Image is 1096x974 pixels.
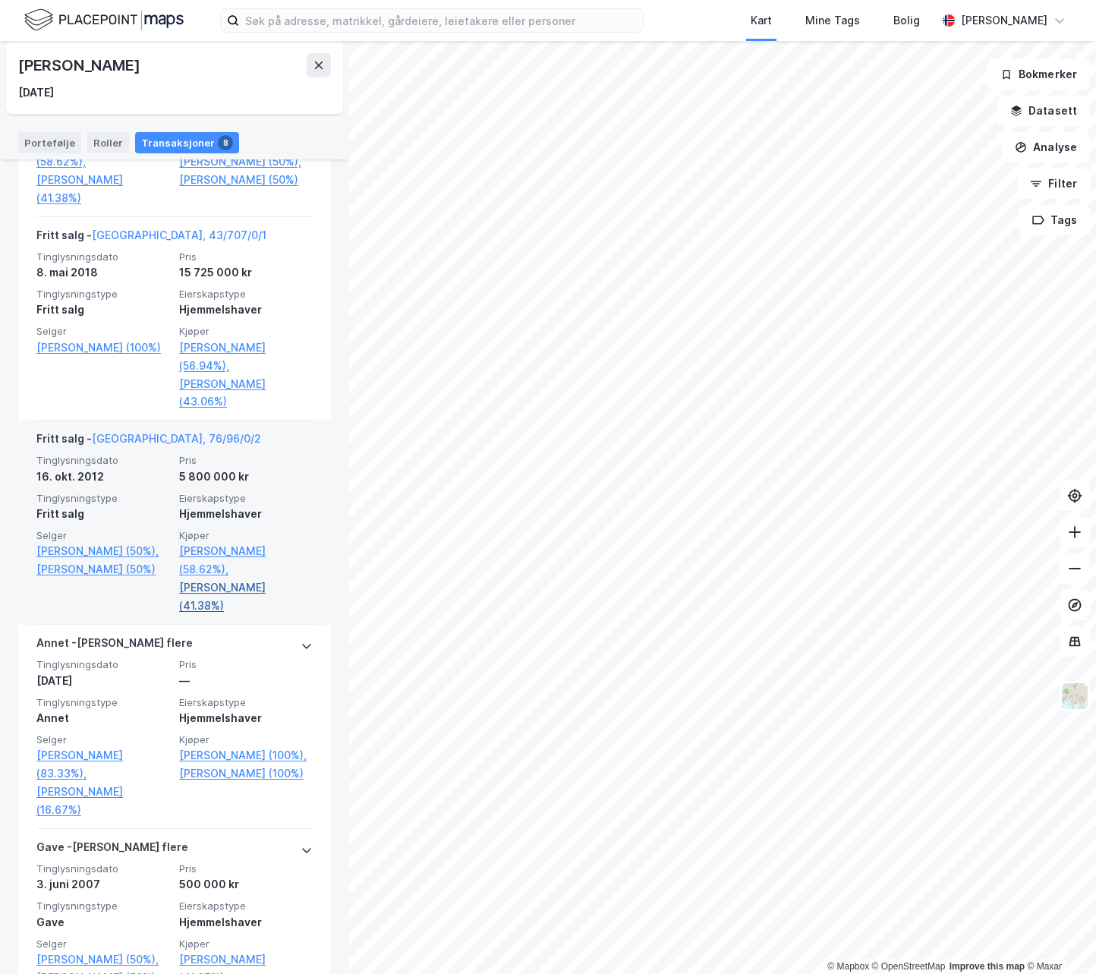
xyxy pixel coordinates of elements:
[36,251,170,263] span: Tinglysningsdato
[92,432,261,445] a: [GEOGRAPHIC_DATA], 76/96/0/2
[36,913,170,931] div: Gave
[36,862,170,875] span: Tinglysningsdato
[997,96,1090,126] button: Datasett
[872,961,946,972] a: OpenStreetMap
[36,900,170,913] span: Tinglysningstype
[179,339,313,375] a: [PERSON_NAME] (56.94%),
[36,492,170,505] span: Tinglysningstype
[18,53,143,77] div: [PERSON_NAME]
[36,325,170,338] span: Selger
[179,325,313,338] span: Kjøper
[36,288,170,301] span: Tinglysningstype
[36,542,170,560] a: [PERSON_NAME] (50%),
[179,288,313,301] span: Eierskapstype
[179,263,313,282] div: 15 725 000 kr
[18,132,81,153] div: Portefølje
[1020,901,1096,974] div: Kontrollprogram for chat
[36,709,170,727] div: Annet
[805,11,860,30] div: Mine Tags
[179,875,313,894] div: 500 000 kr
[36,733,170,746] span: Selger
[179,251,313,263] span: Pris
[18,84,54,102] div: [DATE]
[239,9,643,32] input: Søk på adresse, matrikkel, gårdeiere, leietakere eller personer
[179,301,313,319] div: Hjemmelshaver
[36,938,170,950] span: Selger
[961,11,1047,30] div: [PERSON_NAME]
[179,529,313,542] span: Kjøper
[36,454,170,467] span: Tinglysningsdato
[1002,132,1090,162] button: Analyse
[179,468,313,486] div: 5 800 000 kr
[179,900,313,913] span: Eierskapstype
[179,454,313,467] span: Pris
[1019,205,1090,235] button: Tags
[24,7,184,33] img: logo.f888ab2527a4732fd821a326f86c7f29.svg
[179,709,313,727] div: Hjemmelshaver
[179,733,313,746] span: Kjøper
[36,672,170,690] div: [DATE]
[179,492,313,505] span: Eierskapstype
[36,634,193,658] div: Annet - [PERSON_NAME] flere
[179,171,313,189] a: [PERSON_NAME] (50%)
[36,875,170,894] div: 3. juni 2007
[1060,682,1089,711] img: Z
[87,132,129,153] div: Roller
[827,961,869,972] a: Mapbox
[36,658,170,671] span: Tinglysningsdato
[179,375,313,411] a: [PERSON_NAME] (43.06%)
[179,764,313,783] a: [PERSON_NAME] (100%)
[36,171,170,207] a: [PERSON_NAME] (41.38%)
[36,468,170,486] div: 16. okt. 2012
[36,529,170,542] span: Selger
[36,430,261,454] div: Fritt salg -
[179,746,313,764] a: [PERSON_NAME] (100%),
[36,226,266,251] div: Fritt salg -
[179,862,313,875] span: Pris
[179,658,313,671] span: Pris
[179,578,313,615] a: [PERSON_NAME] (41.38%)
[36,263,170,282] div: 8. mai 2018
[1017,169,1090,199] button: Filter
[36,560,170,578] a: [PERSON_NAME] (50%)
[179,505,313,523] div: Hjemmelshaver
[179,672,313,690] div: —
[36,696,170,709] span: Tinglysningstype
[893,11,920,30] div: Bolig
[987,59,1090,90] button: Bokmerker
[1020,901,1096,974] iframe: Chat Widget
[135,132,239,153] div: Transaksjoner
[92,229,266,241] a: [GEOGRAPHIC_DATA], 43/707/0/1
[179,542,313,578] a: [PERSON_NAME] (58.62%),
[36,783,170,819] a: [PERSON_NAME] (16.67%)
[36,950,170,969] a: [PERSON_NAME] (50%),
[36,505,170,523] div: Fritt salg
[36,339,170,357] a: [PERSON_NAME] (100%)
[179,696,313,709] span: Eierskapstype
[218,135,233,150] div: 8
[36,838,188,862] div: Gave - [PERSON_NAME] flere
[179,913,313,931] div: Hjemmelshaver
[751,11,772,30] div: Kart
[179,938,313,950] span: Kjøper
[36,301,170,319] div: Fritt salg
[36,746,170,783] a: [PERSON_NAME] (83.33%),
[950,961,1025,972] a: Improve this map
